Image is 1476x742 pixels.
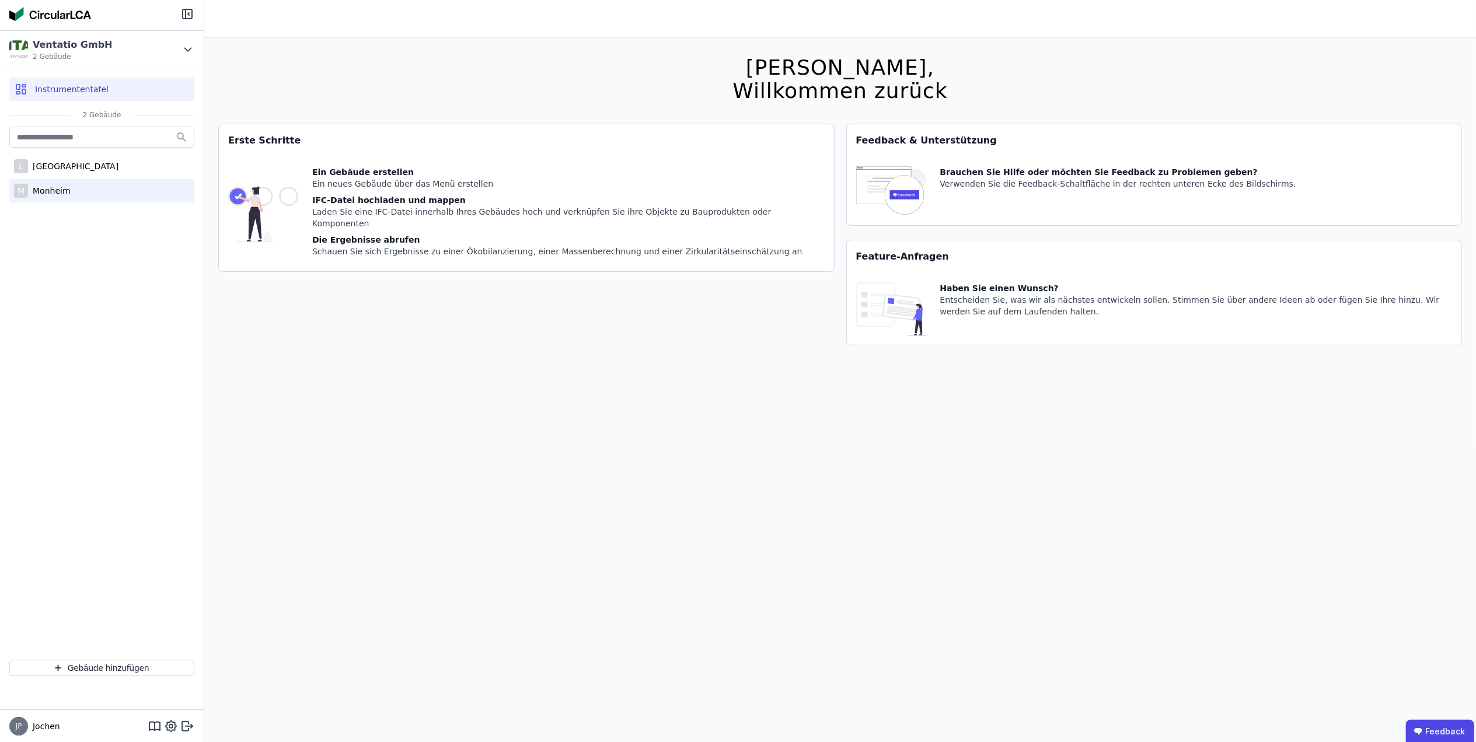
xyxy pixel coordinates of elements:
div: Feedback & Unterstützung [847,124,1462,157]
span: 2 Gebäude [33,52,113,61]
div: Verwenden Sie die Feedback-Schaltfläche in der rechten unteren Ecke des Bildschirms. [940,178,1296,190]
img: Ventatio GmbH [9,40,28,59]
img: feature_request_tile-UiXE1qGU.svg [856,282,926,335]
div: Haben Sie einen Wunsch? [940,282,1453,294]
div: Brauchen Sie Hilfe oder möchten Sie Feedback zu Problemen geben? [940,166,1296,178]
button: Gebäude hinzufügen [9,660,194,676]
div: [GEOGRAPHIC_DATA] [28,160,118,172]
font: Feedback [1425,726,1465,736]
div: Feature-Anfragen [847,240,1462,273]
div: Monheim [28,185,71,197]
img: feedback-icon-HCTs5lye.svg [856,166,926,216]
div: Laden Sie eine IFC-Datei innerhalb Ihres Gebäudes hoch und verknüpfen Sie ihre Objekte zu Bauprod... [312,206,825,229]
div: L [14,159,28,173]
div: Entscheiden Sie, was wir als nächstes entwickeln sollen. Stimmen Sie über andere Ideen ab oder fü... [940,294,1453,317]
img: getting_started_tile-DrF_GRSv.svg [228,166,298,262]
span: 2 Gebäude [71,110,133,120]
font: Gebäude hinzufügen [68,662,149,674]
div: Ein Gebäude erstellen [312,166,825,178]
div: Willkommen zurück [732,79,947,103]
div: [PERSON_NAME], [732,56,947,79]
div: Ventatio GmbH [33,38,113,52]
div: IFC-Datei hochladen und mappen [312,194,825,206]
span: Jochen [28,720,60,732]
div: M [14,184,28,198]
img: Konkular [9,7,91,21]
div: Schauen Sie sich Ergebnisse zu einer Ökobilanzierung, einer Massenberechnung und einer Zirkularit... [312,246,825,257]
span: Instrumententafel [35,83,109,95]
div: Die Ergebnisse abrufen [312,234,825,246]
span: JP [16,723,22,730]
div: Ein neues Gebäude über das Menü erstellen [312,178,825,190]
div: Erste Schritte [219,124,834,157]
